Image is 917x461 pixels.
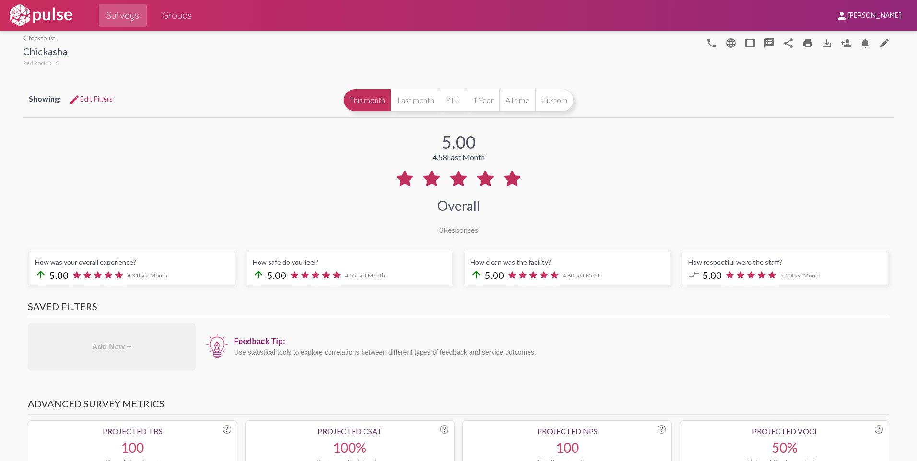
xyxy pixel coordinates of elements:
span: Red Rock BHS [23,59,59,67]
div: 100 [469,439,666,456]
button: YTD [440,89,467,112]
span: 5.00 [49,269,69,281]
div: Chickasha [23,46,67,59]
span: 4.55 [345,272,385,279]
button: Bell [856,33,875,52]
div: How respectful were the staff? [688,258,882,266]
mat-icon: person [836,10,847,22]
div: ? [440,425,448,434]
span: 5.00 [703,269,722,281]
div: How safe do you feel? [253,258,447,266]
span: 5.00 [780,272,821,279]
span: Last Month [447,152,485,161]
button: Edit FiltersEdit Filters [61,91,120,108]
button: Custom [535,89,574,112]
h3: Saved Filters [28,300,889,317]
a: back to list [23,35,67,42]
span: 4.60 [563,272,603,279]
mat-icon: tablet [744,37,756,49]
button: Download [817,33,836,52]
span: Groups [162,7,192,24]
span: Showing: [29,94,61,103]
div: Projected TBS [34,426,231,436]
button: language [702,33,721,52]
img: white-logo.svg [8,3,74,27]
div: Projected CSAT [251,426,448,436]
span: 3 [439,225,443,234]
mat-icon: language [879,37,890,49]
mat-icon: arrow_upward [470,269,482,280]
button: tablet [741,33,760,52]
button: This month [343,89,391,112]
div: How was your overall experience? [35,258,229,266]
a: Groups [154,4,200,27]
mat-icon: Download [821,37,833,49]
div: 100% [251,439,448,456]
div: Overall [437,197,480,214]
div: ? [875,425,883,434]
span: 5.00 [267,269,286,281]
span: 4.31 [127,272,167,279]
div: 4.58 [433,152,485,161]
span: Last Month [574,272,603,279]
button: Last month [391,89,440,112]
h3: Advanced Survey Metrics [28,398,889,415]
a: Surveys [99,4,147,27]
span: Last Month [792,272,821,279]
button: language [721,33,741,52]
mat-icon: arrow_upward [253,269,264,280]
div: 5.00 [442,131,476,152]
button: Person [836,33,856,52]
div: 50% [686,439,883,456]
div: Projected NPS [469,426,666,436]
mat-icon: Bell [859,37,871,49]
div: How clean was the facility? [470,258,664,266]
div: 100 [34,439,231,456]
mat-icon: arrow_back_ios [23,35,29,41]
mat-icon: compare_arrows [688,269,700,280]
mat-icon: language [706,37,717,49]
span: Edit Filters [69,95,113,104]
div: Use statistical tools to explore correlations between different types of feedback and service out... [234,348,884,356]
button: 1 Year [467,89,499,112]
div: Feedback Tip: [234,337,884,346]
span: Last Month [356,272,385,279]
div: Add New + [28,323,196,371]
div: ? [658,425,666,434]
mat-icon: arrow_upward [35,269,47,280]
mat-icon: Edit Filters [69,94,80,105]
mat-icon: speaker_notes [764,37,775,49]
mat-icon: print [802,37,813,49]
mat-icon: language [725,37,737,49]
span: Last Month [139,272,167,279]
mat-icon: Share [783,37,794,49]
img: icon12.png [205,333,229,359]
span: 5.00 [485,269,504,281]
button: speaker_notes [760,33,779,52]
div: Responses [439,225,478,234]
button: All time [499,89,535,112]
button: Share [779,33,798,52]
span: Surveys [106,7,139,24]
a: language [875,33,894,52]
span: [PERSON_NAME] [847,12,902,20]
div: Projected VoCI [686,426,883,436]
a: print [798,33,817,52]
div: ? [223,425,231,434]
mat-icon: Person [840,37,852,49]
button: [PERSON_NAME] [828,6,909,24]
